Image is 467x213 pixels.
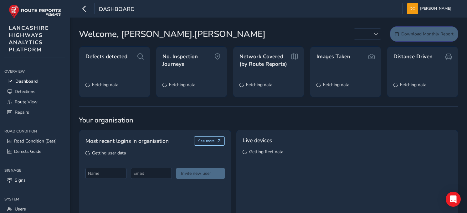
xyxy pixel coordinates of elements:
a: Defects Guide [4,146,65,157]
a: Signs [4,175,65,185]
a: Route View [4,97,65,107]
span: Getting fleet data [249,149,283,155]
span: Distance Driven [393,53,433,60]
span: Images Taken [316,53,350,60]
button: [PERSON_NAME] [407,3,454,14]
div: Road Condition [4,127,65,136]
span: No. Inspection Journeys [162,53,214,68]
span: Welcome, [PERSON_NAME].[PERSON_NAME] [79,28,265,41]
span: Most recent logins in organisation [85,137,169,145]
span: See more [198,138,215,143]
span: [PERSON_NAME] [420,3,451,14]
span: Dashboard [15,78,38,84]
input: Email [131,168,172,179]
span: Getting user data [92,150,126,156]
span: Signs [15,177,26,183]
button: See more [194,136,225,146]
a: Detections [4,86,65,97]
img: rr logo [9,4,61,18]
span: Fetching data [400,82,426,88]
div: Open Intercom Messenger [446,192,461,207]
span: Road Condition (Beta) [14,138,57,144]
div: Overview [4,67,65,76]
div: System [4,195,65,204]
span: Dashboard [99,5,135,14]
span: Fetching data [169,82,195,88]
img: diamond-layout [407,3,418,14]
span: Users [15,206,26,212]
span: Fetching data [92,82,118,88]
span: Defects Guide [14,148,41,154]
span: LANCASHIRE HIGHWAYS ANALYTICS PLATFORM [9,24,49,53]
span: Your organisation [79,116,458,125]
a: Road Condition (Beta) [4,136,65,146]
span: Repairs [15,109,29,115]
span: Defects detected [85,53,127,60]
span: Fetching data [246,82,272,88]
span: Network Covered (by Route Reports) [239,53,291,68]
span: Fetching data [323,82,349,88]
span: Route View [15,99,38,105]
span: Live devices [243,136,272,144]
a: Repairs [4,107,65,117]
input: Name [85,168,126,179]
span: Detections [15,89,35,95]
div: Signage [4,166,65,175]
a: Dashboard [4,76,65,86]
